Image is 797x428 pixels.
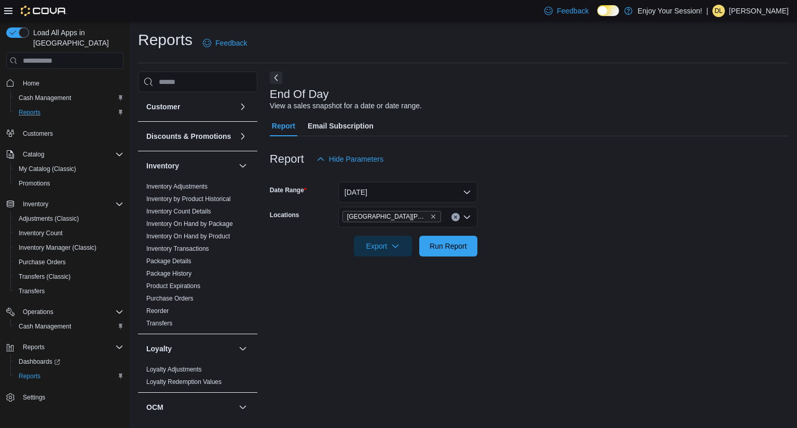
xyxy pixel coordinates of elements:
button: Inventory [237,160,249,172]
span: Inventory Manager (Classic) [15,241,123,254]
div: Inventory [138,180,257,334]
button: Purchase Orders [10,255,128,269]
span: Load All Apps in [GEOGRAPHIC_DATA] [29,27,123,48]
span: Customers [19,127,123,140]
button: Clear input [451,213,460,221]
span: Hide Parameters [329,154,383,164]
a: Cash Management [15,92,75,104]
span: Product Expirations [146,282,200,290]
span: Feedback [215,38,247,48]
button: Inventory Manager (Classic) [10,240,128,255]
h3: Inventory [146,161,179,171]
span: Dashboards [19,358,60,366]
span: Run Report [430,241,467,251]
button: OCM [237,401,249,413]
span: Loyalty Adjustments [146,365,202,374]
span: Home [23,79,39,88]
a: Inventory On Hand by Product [146,233,230,240]
span: Email Subscription [308,116,374,136]
button: My Catalog (Classic) [10,162,128,176]
a: Promotions [15,177,54,190]
input: Dark Mode [597,5,619,16]
div: View a sales snapshot for a date or date range. [270,101,422,111]
p: Enjoy Your Session! [638,5,703,17]
a: Dashboards [10,354,128,369]
span: Promotions [15,177,123,190]
span: Transfers [15,285,123,297]
a: Transfers (Classic) [15,270,75,283]
a: Reports [15,106,45,119]
a: Transfers [15,285,49,297]
button: Hide Parameters [312,149,388,169]
button: [DATE] [338,182,477,203]
span: Settings [23,393,45,402]
span: DL [714,5,722,17]
a: Purchase Orders [146,295,194,302]
button: Operations [19,306,58,318]
a: Reports [15,370,45,382]
span: Adjustments (Classic) [15,212,123,225]
h1: Reports [138,30,193,50]
span: Home [19,76,123,89]
span: Inventory Count [15,227,123,239]
span: Catalog [19,148,123,161]
span: Inventory On Hand by Product [146,232,230,240]
span: Reports [19,341,123,353]
button: OCM [146,402,235,412]
button: Discounts & Promotions [146,131,235,141]
a: Dashboards [15,355,64,368]
button: Cash Management [10,319,128,334]
label: Date Range [270,186,307,194]
span: Reports [19,108,40,117]
button: Catalog [19,148,48,161]
button: Export [354,236,412,256]
span: Report [272,116,295,136]
button: Inventory [2,197,128,211]
span: Reports [23,343,45,351]
span: Package Details [146,257,191,265]
span: Inventory Manager (Classic) [19,244,97,252]
span: Cash Management [15,320,123,333]
a: Loyalty Adjustments [146,366,202,373]
button: Inventory [19,198,52,210]
span: Transfers [19,287,45,295]
span: Inventory by Product Historical [146,195,231,203]
a: Inventory Count Details [146,208,211,215]
button: Next [270,72,282,84]
span: Transfers (Classic) [15,270,123,283]
a: Inventory On Hand by Package [146,220,233,227]
span: Inventory Count Details [146,207,211,216]
button: Reports [10,369,128,383]
div: Dylan Laplaunt [712,5,725,17]
button: Inventory Count [10,226,128,240]
span: Reports [19,372,40,380]
span: Inventory [23,200,48,208]
span: Adjustments (Classic) [19,215,79,223]
button: Reports [19,341,49,353]
span: Sault Ste Marie - Hillside [342,211,441,222]
h3: Loyalty [146,344,172,354]
div: Loyalty [138,363,257,392]
span: Export [360,236,406,256]
button: Run Report [419,236,477,256]
a: Inventory Adjustments [146,183,208,190]
span: Customers [23,130,53,138]
span: Inventory Transactions [146,245,209,253]
button: Reports [10,105,128,120]
a: Purchase Orders [15,256,70,268]
button: Customers [2,126,128,141]
button: Inventory [146,161,235,171]
p: | [706,5,708,17]
span: Catalog [23,150,44,159]
h3: Report [270,153,304,165]
span: Promotions [19,179,50,188]
button: Settings [2,390,128,405]
span: My Catalog (Classic) [15,163,123,175]
span: Reports [15,370,123,382]
a: Transfers [146,320,172,327]
a: Inventory Manager (Classic) [15,241,101,254]
span: Operations [19,306,123,318]
button: Loyalty [146,344,235,354]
